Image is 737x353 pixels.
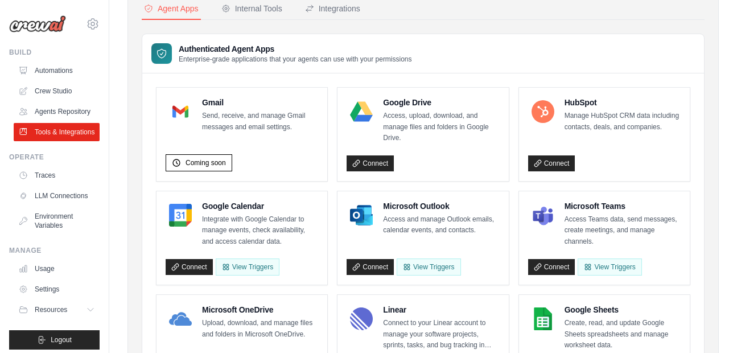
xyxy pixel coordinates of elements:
[14,280,100,298] a: Settings
[532,204,554,227] img: Microsoft Teams Logo
[350,100,373,123] img: Google Drive Logo
[14,61,100,80] a: Automations
[383,200,499,212] h4: Microsoft Outlook
[35,305,67,314] span: Resources
[532,307,554,330] img: Google Sheets Logo
[383,214,499,236] p: Access and manage Outlook emails, calendar events, and contacts.
[166,259,213,275] a: Connect
[565,200,681,212] h4: Microsoft Teams
[186,158,226,167] span: Coming soon
[565,214,681,248] p: Access Teams data, send messages, create meetings, and manage channels.
[347,259,394,275] a: Connect
[528,259,575,275] a: Connect
[14,187,100,205] a: LLM Connections
[383,97,499,108] h4: Google Drive
[578,258,641,276] : View Triggers
[169,204,192,227] img: Google Calendar Logo
[350,204,373,227] img: Microsoft Outlook Logo
[202,318,318,340] p: Upload, download, and manage files and folders in Microsoft OneDrive.
[14,207,100,235] a: Environment Variables
[144,3,199,14] div: Agent Apps
[383,318,499,351] p: Connect to your Linear account to manage your software projects, sprints, tasks, and bug tracking...
[14,123,100,141] a: Tools & Integrations
[347,155,394,171] a: Connect
[51,335,72,344] span: Logout
[565,110,681,133] p: Manage HubSpot CRM data including contacts, deals, and companies.
[565,97,681,108] h4: HubSpot
[202,304,318,315] h4: Microsoft OneDrive
[179,43,412,55] h3: Authenticated Agent Apps
[9,330,100,350] button: Logout
[202,97,318,108] h4: Gmail
[305,3,360,14] div: Integrations
[14,166,100,184] a: Traces
[14,102,100,121] a: Agents Repository
[350,307,373,330] img: Linear Logo
[202,110,318,133] p: Send, receive, and manage Gmail messages and email settings.
[221,3,282,14] div: Internal Tools
[383,110,499,144] p: Access, upload, download, and manage files and folders in Google Drive.
[9,15,66,32] img: Logo
[532,100,554,123] img: HubSpot Logo
[397,258,460,276] : View Triggers
[383,304,499,315] h4: Linear
[216,258,279,276] button: View Triggers
[179,55,412,64] p: Enterprise-grade applications that your agents can use with your permissions
[9,153,100,162] div: Operate
[565,318,681,351] p: Create, read, and update Google Sheets spreadsheets and manage worksheet data.
[169,100,192,123] img: Gmail Logo
[565,304,681,315] h4: Google Sheets
[14,82,100,100] a: Crew Studio
[202,200,318,212] h4: Google Calendar
[202,214,318,248] p: Integrate with Google Calendar to manage events, check availability, and access calendar data.
[9,48,100,57] div: Build
[528,155,575,171] a: Connect
[9,246,100,255] div: Manage
[14,301,100,319] button: Resources
[14,260,100,278] a: Usage
[169,307,192,330] img: Microsoft OneDrive Logo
